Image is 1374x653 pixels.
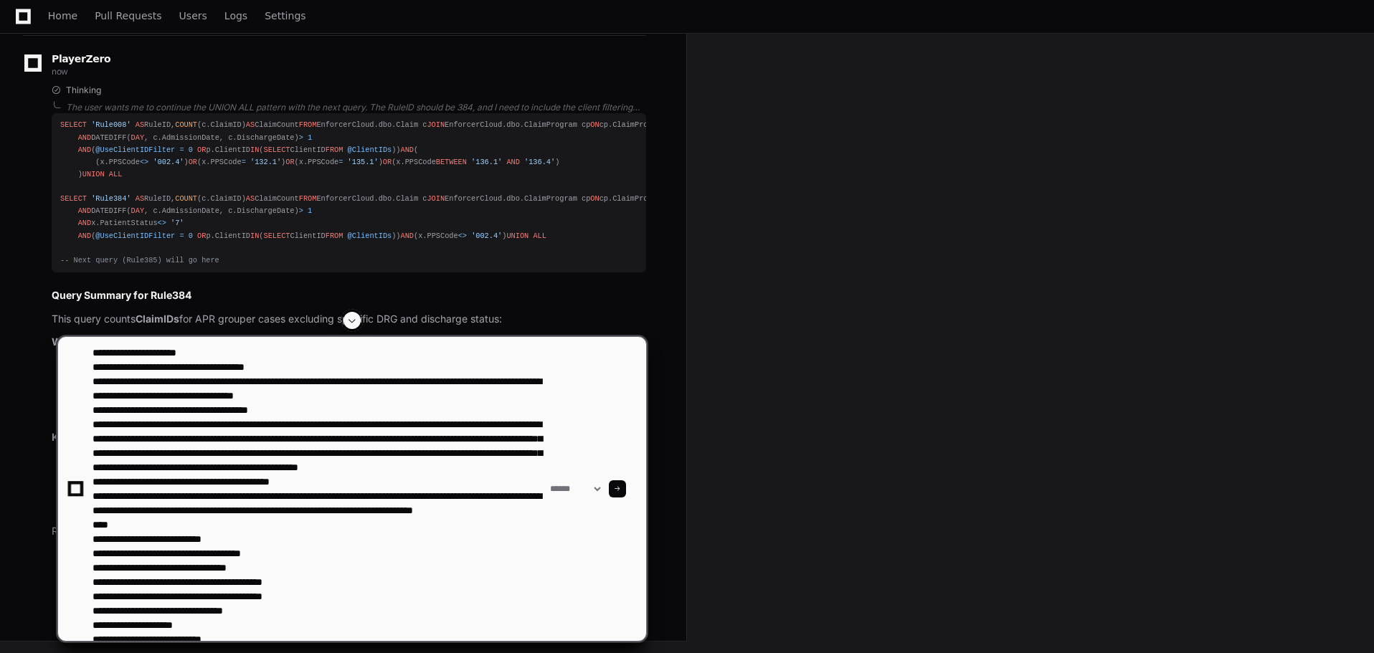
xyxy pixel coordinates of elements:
[264,146,290,154] span: SELECT
[60,256,219,264] span: -- Next query (Rule385) will go here
[78,146,91,154] span: AND
[250,146,259,154] span: IN
[348,146,392,154] span: @ClientIDs
[197,232,206,240] span: OR
[136,194,144,203] span: AS
[590,120,599,129] span: ON
[189,146,193,154] span: 0
[60,120,87,129] span: SELECT
[471,158,502,166] span: '136.1'
[179,146,184,154] span: =
[78,206,91,215] span: AND
[91,194,131,203] span: 'Rule384'
[246,194,255,203] span: AS
[78,219,91,227] span: AND
[326,232,343,240] span: FROM
[506,158,519,166] span: AND
[158,219,166,227] span: <>
[383,158,392,166] span: OR
[224,11,247,20] span: Logs
[52,66,68,77] span: now
[66,102,646,113] div: The user wants me to continue the UNION ALL pattern with the next query. The RuleID should be 384...
[308,133,312,142] span: 1
[95,146,175,154] span: @UseClientIDFilter
[348,232,392,240] span: @ClientIDs
[78,232,91,240] span: AND
[427,194,445,203] span: JOIN
[326,146,343,154] span: FROM
[524,158,555,166] span: '136.4'
[95,232,175,240] span: @UseClientIDFilter
[265,11,305,20] span: Settings
[189,158,197,166] span: OR
[175,120,197,129] span: COUNT
[95,11,161,20] span: Pull Requests
[189,232,193,240] span: 0
[285,158,294,166] span: OR
[179,232,184,240] span: =
[250,232,259,240] span: IN
[299,120,317,129] span: FROM
[52,311,646,328] p: This query counts for APR grouper cases excluding specific DRG and discharge status:
[60,194,87,203] span: SELECT
[401,232,414,240] span: AND
[338,158,343,166] span: =
[91,120,131,129] span: 'Rule008'
[175,194,197,203] span: COUNT
[197,146,206,154] span: OR
[264,232,290,240] span: SELECT
[250,158,281,166] span: '132.1'
[471,232,502,240] span: '002.4'
[153,158,184,166] span: '002.4'
[52,54,110,63] span: PlayerZero
[60,119,638,267] div: RuleID, (c.ClaimID) ClaimCount EnforcerCloud.dbo.Claim c EnforcerCloud.dbo.ClaimProgram cp cp.Cla...
[299,206,303,215] span: >
[131,206,144,215] span: DAY
[179,11,207,20] span: Users
[299,194,317,203] span: FROM
[136,120,144,129] span: AS
[66,85,101,96] span: Thinking
[52,288,646,302] h2: Query Summary for Rule384
[109,170,122,178] span: ALL
[308,206,312,215] span: 1
[299,133,303,142] span: >
[246,120,255,129] span: AS
[171,219,184,227] span: '7'
[401,146,414,154] span: AND
[348,158,379,166] span: '135.1'
[590,194,599,203] span: ON
[533,232,546,240] span: ALL
[427,120,445,129] span: JOIN
[131,133,144,142] span: DAY
[458,232,467,240] span: <>
[78,133,91,142] span: AND
[242,158,246,166] span: =
[48,11,77,20] span: Home
[140,158,148,166] span: <>
[436,158,467,166] span: BETWEEN
[82,170,105,178] span: UNION
[506,232,529,240] span: UNION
